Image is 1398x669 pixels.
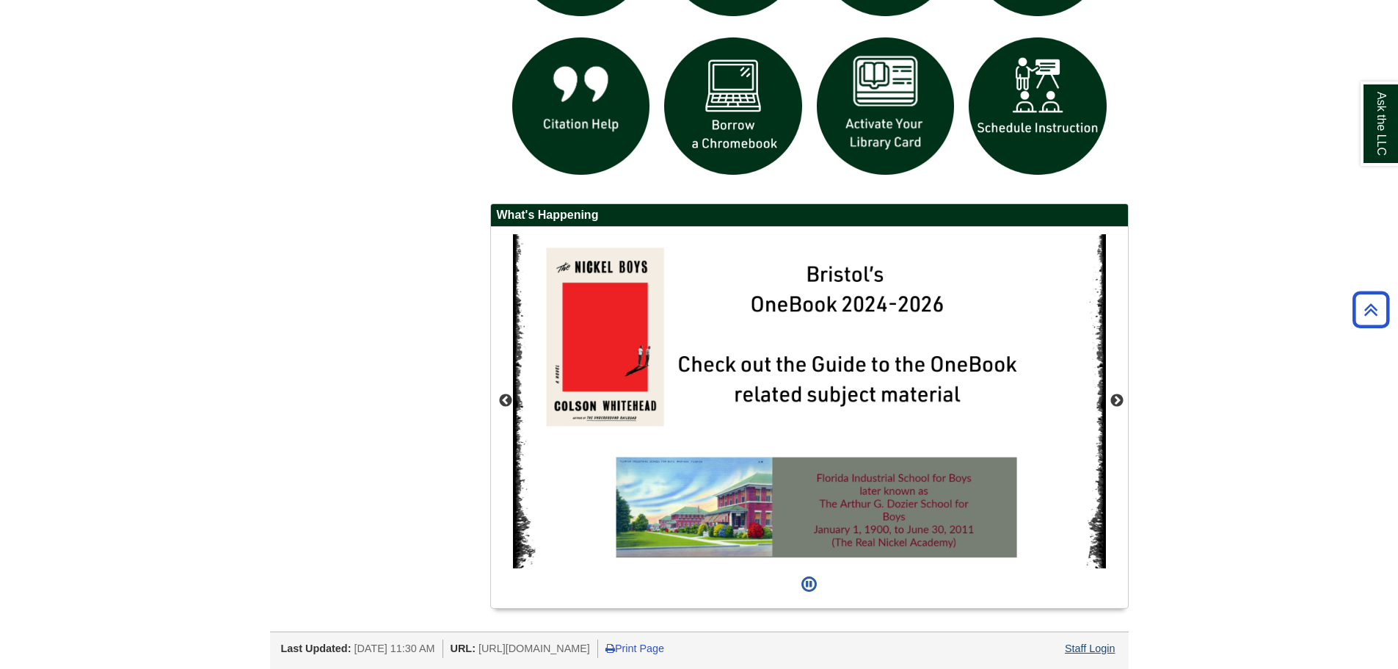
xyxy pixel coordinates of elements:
img: For faculty. Schedule Library Instruction icon links to form. [961,30,1114,183]
span: URL: [451,643,476,654]
a: Print Page [605,643,664,654]
img: The Nickel Boys OneBook [513,234,1106,568]
a: Back to Top [1347,300,1394,319]
a: Staff Login [1065,643,1115,654]
span: Last Updated: [281,643,352,654]
div: This box contains rotating images [513,234,1106,568]
span: [DATE] 11:30 AM [354,643,434,654]
img: citation help icon links to citation help guide page [505,30,658,183]
span: [URL][DOMAIN_NAME] [478,643,590,654]
button: Next [1110,394,1124,408]
i: Print Page [605,643,615,654]
button: Previous [498,394,513,408]
h2: What's Happening [491,204,1128,227]
img: activate Library Card icon links to form to activate student ID into library card [809,30,962,183]
img: Borrow a chromebook icon links to the borrow a chromebook web page [657,30,809,183]
button: Pause [797,568,821,601]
